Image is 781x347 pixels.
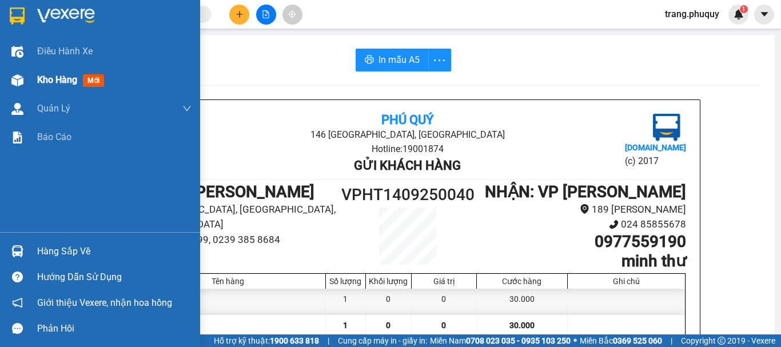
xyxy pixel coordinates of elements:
span: more [429,53,451,67]
b: Phú Quý [135,13,187,27]
b: [DOMAIN_NAME] [625,143,686,152]
span: Giới thiệu Vexere, nhận hoa hồng [37,296,172,310]
b: Phú Quý [381,113,433,127]
button: file-add [256,5,276,25]
span: 0 [386,321,390,330]
b: Gửi khách hàng [354,158,461,173]
img: warehouse-icon [11,245,23,257]
h1: VPHT1409250040 [338,182,477,208]
img: warehouse-icon [11,74,23,86]
li: 146 [GEOGRAPHIC_DATA], [GEOGRAPHIC_DATA] [63,28,260,42]
span: aim [288,10,296,18]
span: Miền Bắc [580,334,662,347]
img: warehouse-icon [11,46,23,58]
strong: 0708 023 035 - 0935 103 250 [466,336,571,345]
span: 30.000 [509,321,535,330]
div: Tên hàng [133,277,322,286]
sup: 1 [740,5,748,13]
img: icon-new-feature [734,9,744,19]
span: caret-down [759,9,770,19]
li: 0239 3895 999, 0239 385 8684 [129,232,338,248]
img: logo-vxr [10,7,25,25]
button: aim [282,5,302,25]
span: phone [609,220,619,229]
span: printer [365,55,374,66]
h1: minh thư [477,252,686,271]
div: 1 bọc đen [130,289,326,314]
div: Cước hàng [480,277,564,286]
div: 1 [326,289,366,314]
img: warehouse-icon [11,103,23,115]
div: 30.000 [477,289,568,314]
span: Điều hành xe [37,44,93,58]
span: Kho hàng [37,74,77,85]
span: | [328,334,329,347]
b: Gửi khách hàng [107,59,214,73]
strong: 0369 525 060 [613,336,662,345]
span: environment [580,204,589,214]
span: trang.phuquy [656,7,728,21]
b: GỬI : VP [PERSON_NAME] [14,83,124,140]
span: mới [83,74,104,87]
span: Cung cấp máy in - giấy in: [338,334,427,347]
div: Khối lượng [369,277,408,286]
li: 024 85855678 [477,217,686,232]
h1: VPHT1409250040 [125,83,198,108]
span: down [182,104,192,113]
span: Quản Lý [37,101,70,115]
div: Giá trị [415,277,473,286]
span: 0 [441,321,446,330]
li: [GEOGRAPHIC_DATA], [GEOGRAPHIC_DATA], [GEOGRAPHIC_DATA] [129,202,338,232]
span: question-circle [12,272,23,282]
li: 146 [GEOGRAPHIC_DATA], [GEOGRAPHIC_DATA] [222,127,593,142]
span: Hỗ trợ kỹ thuật: [214,334,319,347]
button: printerIn mẫu A5 [356,49,429,71]
span: ⚪️ [573,338,577,343]
div: Hàng sắp về [37,243,192,260]
span: plus [236,10,244,18]
span: copyright [718,337,726,345]
li: 189 [PERSON_NAME] [477,202,686,217]
span: In mẫu A5 [378,53,420,67]
b: NHẬN : VP [PERSON_NAME] [485,182,686,201]
img: solution-icon [11,131,23,143]
span: 1 [343,321,348,330]
span: 1 [742,5,746,13]
div: 0 [366,289,412,314]
span: file-add [262,10,270,18]
div: Hướng dẫn sử dụng [37,269,192,286]
span: Miền Nam [430,334,571,347]
div: Ghi chú [571,277,682,286]
div: Số lượng [329,277,362,286]
button: caret-down [754,5,774,25]
li: Hotline: 19001874 [222,142,593,156]
li: Hotline: 19001874 [63,42,260,57]
li: (c) 2017 [625,154,686,168]
div: Phản hồi [37,320,192,337]
span: Báo cáo [37,130,71,144]
span: | [671,334,672,347]
span: message [12,323,23,334]
div: 0 [412,289,477,314]
span: notification [12,297,23,308]
b: GỬI : VP [PERSON_NAME] [129,182,314,201]
button: plus [229,5,249,25]
button: more [428,49,451,71]
img: logo.jpg [653,114,680,141]
strong: 1900 633 818 [270,336,319,345]
h1: 0977559190 [477,232,686,252]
